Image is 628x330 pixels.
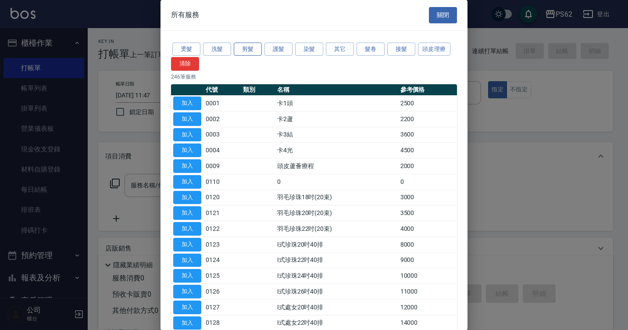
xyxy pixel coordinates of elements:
button: 加入 [173,112,201,126]
td: 0122 [203,221,241,237]
td: 0123 [203,237,241,252]
td: 2200 [398,111,457,127]
td: 羽毛珍珠18吋(20束) [275,190,398,205]
td: 10000 [398,268,457,284]
td: 0004 [203,143,241,158]
td: 羽毛珍珠22吋(20束) [275,221,398,237]
td: 卡2蘆 [275,111,398,127]
span: 所有服務 [171,11,199,19]
button: 加入 [173,238,201,251]
button: 洗髮 [203,43,231,56]
td: 0001 [203,96,241,111]
td: 4000 [398,221,457,237]
td: 9000 [398,252,457,268]
td: 頭皮蘆薈療程 [275,158,398,174]
button: 清除 [171,57,199,71]
button: 剪髮 [234,43,262,56]
td: 0125 [203,268,241,284]
td: 2500 [398,96,457,111]
td: 0002 [203,111,241,127]
p: 246 筆服務 [171,73,457,81]
td: 卡4光 [275,143,398,158]
button: 加入 [173,316,201,330]
button: 加入 [173,222,201,236]
td: 0110 [203,174,241,190]
td: I式珍珠22吋40排 [275,252,398,268]
td: 4500 [398,143,457,158]
button: 染髮 [295,43,323,56]
button: 加入 [173,159,201,173]
td: 卡3結 [275,127,398,143]
button: 加入 [173,254,201,267]
button: 其它 [326,43,354,56]
td: 羽毛珍珠20吋(20束) [275,205,398,221]
td: 8000 [398,237,457,252]
td: 11000 [398,284,457,300]
button: 加入 [173,301,201,314]
td: 0121 [203,205,241,221]
td: 12000 [398,299,457,315]
button: 關閉 [429,7,457,23]
td: 0003 [203,127,241,143]
td: 0120 [203,190,241,205]
td: 0009 [203,158,241,174]
td: 卡1頭 [275,96,398,111]
td: 2000 [398,158,457,174]
td: 0 [398,174,457,190]
button: 加入 [173,128,201,142]
button: 加入 [173,269,201,283]
td: I式珍珠20吋40排 [275,237,398,252]
th: 名稱 [275,84,398,96]
td: I式珍珠24吋40排 [275,268,398,284]
button: 加入 [173,206,201,220]
button: 加入 [173,191,201,204]
th: 類別 [241,84,275,96]
td: 0124 [203,252,241,268]
td: 3500 [398,205,457,221]
td: 0126 [203,284,241,300]
button: 燙髮 [172,43,200,56]
td: I式處女20吋40排 [275,299,398,315]
td: 3000 [398,190,457,205]
button: 加入 [173,143,201,157]
th: 參考價格 [398,84,457,96]
button: 加入 [173,175,201,189]
td: 3600 [398,127,457,143]
button: 髮卷 [357,43,385,56]
button: 接髮 [387,43,415,56]
button: 護髮 [264,43,293,56]
td: 0127 [203,299,241,315]
button: 加入 [173,97,201,110]
th: 代號 [203,84,241,96]
td: I式珍珠26吋40排 [275,284,398,300]
td: 0 [275,174,398,190]
button: 頭皮理療 [418,43,450,56]
button: 加入 [173,285,201,298]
